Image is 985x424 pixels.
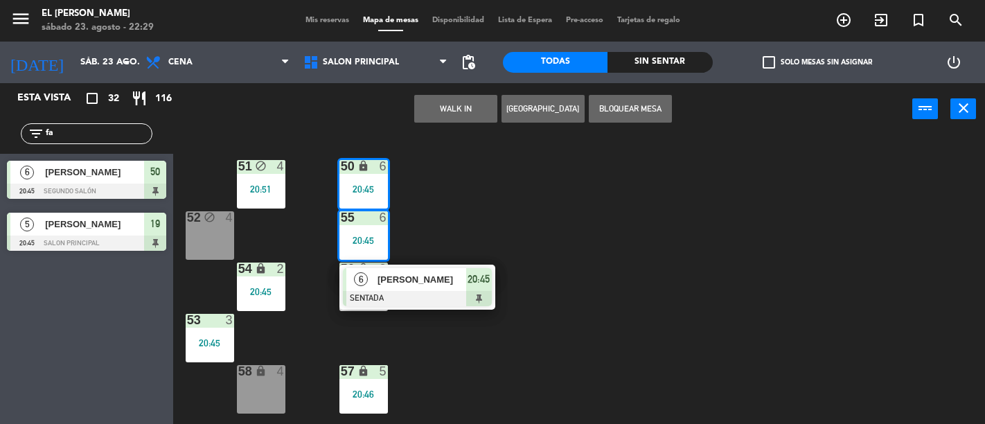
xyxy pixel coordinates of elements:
div: Todas [503,52,607,73]
div: 5 [379,365,387,378]
div: 3 [225,314,233,326]
span: [PERSON_NAME] [45,165,144,179]
i: power_input [917,100,934,116]
div: 6 [379,211,387,224]
span: Salon Principal [323,58,399,67]
span: Tarjetas de regalo [610,17,687,24]
i: crop_square [84,90,100,107]
span: Mis reservas [299,17,356,24]
div: 58 [238,365,239,378]
span: Cena [168,58,193,67]
button: menu [10,8,31,34]
i: add_circle_outline [835,12,852,28]
div: 51 [238,160,239,173]
span: 5 [20,218,34,231]
span: 50 [150,164,160,180]
button: [GEOGRAPHIC_DATA] [502,95,585,123]
span: Disponibilidad [425,17,491,24]
div: 2 [276,263,285,275]
label: Solo mesas sin asignar [763,56,872,69]
i: restaurant [131,90,148,107]
div: 54 [238,263,239,275]
div: 6 [379,160,387,173]
div: 20:45 [186,338,234,348]
span: Lista de Espera [491,17,559,24]
i: block [255,160,267,172]
i: lock [255,365,267,377]
span: 116 [155,91,172,107]
div: 53 [187,314,188,326]
div: 4 [225,211,233,224]
i: close [955,100,972,116]
span: 20:45 [468,271,490,288]
div: 20:45 [339,184,388,194]
div: 20:45 [237,287,285,297]
i: filter_list [28,125,44,142]
i: lock [255,263,267,274]
span: 6 [20,166,34,179]
div: 20:45 [339,236,388,245]
div: Esta vista [7,90,100,107]
i: power_settings_new [946,54,962,71]
i: lock [357,365,369,377]
span: check_box_outline_blank [763,56,775,69]
button: close [950,98,976,119]
i: exit_to_app [873,12,889,28]
span: pending_actions [460,54,477,71]
i: search [948,12,964,28]
i: arrow_drop_down [118,54,135,71]
i: turned_in_not [910,12,927,28]
div: El [PERSON_NAME] [42,7,154,21]
button: power_input [912,98,938,119]
span: 6 [354,272,368,286]
input: Filtrar por nombre... [44,126,152,141]
span: 32 [108,91,119,107]
span: 19 [150,215,160,232]
div: 20:46 [339,389,388,399]
span: Mapa de mesas [356,17,425,24]
i: lock [357,263,369,274]
span: Pre-acceso [559,17,610,24]
span: [PERSON_NAME] [378,272,466,287]
div: 2 [379,263,387,275]
div: 52 [187,211,188,224]
span: [PERSON_NAME] [45,217,144,231]
i: lock [357,160,369,172]
div: 4 [276,160,285,173]
button: WALK IN [414,95,497,123]
div: sábado 23. agosto - 22:29 [42,21,154,35]
div: 4 [276,365,285,378]
div: 20:51 [237,184,285,194]
div: Sin sentar [607,52,712,73]
i: menu [10,8,31,29]
button: Bloquear Mesa [589,95,672,123]
i: block [204,211,215,223]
